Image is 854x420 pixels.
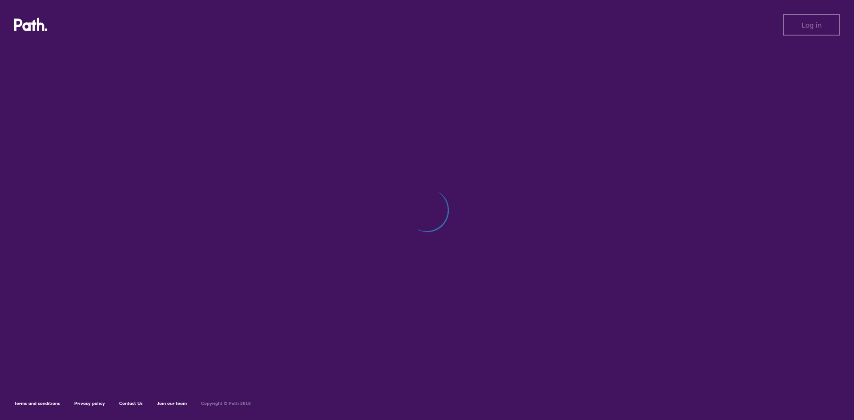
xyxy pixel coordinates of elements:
[783,14,840,36] button: Log in
[802,21,822,29] span: Log in
[14,400,60,406] a: Terms and conditions
[201,401,251,406] h6: Copyright © Path 2018
[74,400,105,406] a: Privacy policy
[157,400,187,406] a: Join our team
[119,400,143,406] a: Contact Us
